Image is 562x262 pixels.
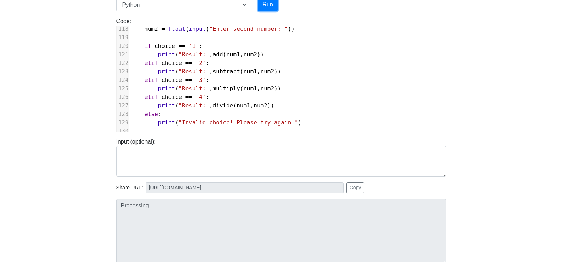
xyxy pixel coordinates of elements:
span: elif [144,94,158,100]
div: 124 [117,76,129,84]
span: "Invalid choice! Please try again." [178,119,298,126]
span: "Result:" [178,102,209,109]
span: choice [161,77,182,83]
span: num1 [237,102,250,109]
div: 126 [117,93,129,101]
span: ( ( )) [131,26,295,32]
div: 122 [117,59,129,67]
span: ( , ( , )) [131,85,281,92]
div: 129 [117,118,129,127]
span: choice [155,43,175,49]
span: num2 [144,26,158,32]
div: Input (optional): [111,138,451,177]
span: ( , ( , )) [131,51,264,58]
span: ( ) [131,119,302,126]
span: '4' [196,94,206,100]
span: '1' [189,43,199,49]
span: == [185,60,192,66]
span: else [144,111,158,117]
span: print [158,51,175,58]
span: print [158,68,175,75]
span: == [185,77,192,83]
span: == [185,94,192,100]
span: "Result:" [178,68,209,75]
span: choice [161,94,182,100]
span: Share URL: [116,184,143,192]
input: No share available yet [146,182,344,193]
span: print [158,102,175,109]
div: Code: [111,17,451,132]
div: 125 [117,84,129,93]
span: '3' [196,77,206,83]
span: num2 [243,51,257,58]
span: num1 [243,85,257,92]
span: : [131,77,210,83]
span: : [131,94,210,100]
span: print [158,85,175,92]
button: Copy [346,182,365,193]
span: = [161,26,165,32]
span: == [178,43,185,49]
span: num1 [226,51,240,58]
span: "Result:" [178,85,209,92]
span: num1 [243,68,257,75]
div: 118 [117,25,129,33]
span: if [144,43,151,49]
div: 119 [117,33,129,42]
span: input [189,26,206,32]
div: 123 [117,67,129,76]
span: float [168,26,185,32]
div: 130 [117,127,129,135]
span: ( , ( , )) [131,102,274,109]
span: num2 [261,85,274,92]
span: add [213,51,223,58]
span: subtract [213,68,240,75]
div: 127 [117,101,129,110]
span: "Result:" [178,51,209,58]
span: : [131,60,210,66]
div: 128 [117,110,129,118]
span: '2' [196,60,206,66]
span: choice [161,60,182,66]
span: num2 [254,102,267,109]
span: : [131,111,162,117]
span: : [131,43,202,49]
div: 120 [117,42,129,50]
span: ( , ( , )) [131,68,281,75]
span: divide [213,102,233,109]
span: elif [144,77,158,83]
span: "Enter second number: " [209,26,288,32]
span: num2 [261,68,274,75]
span: elif [144,60,158,66]
div: 121 [117,50,129,59]
span: multiply [213,85,240,92]
span: print [158,119,175,126]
